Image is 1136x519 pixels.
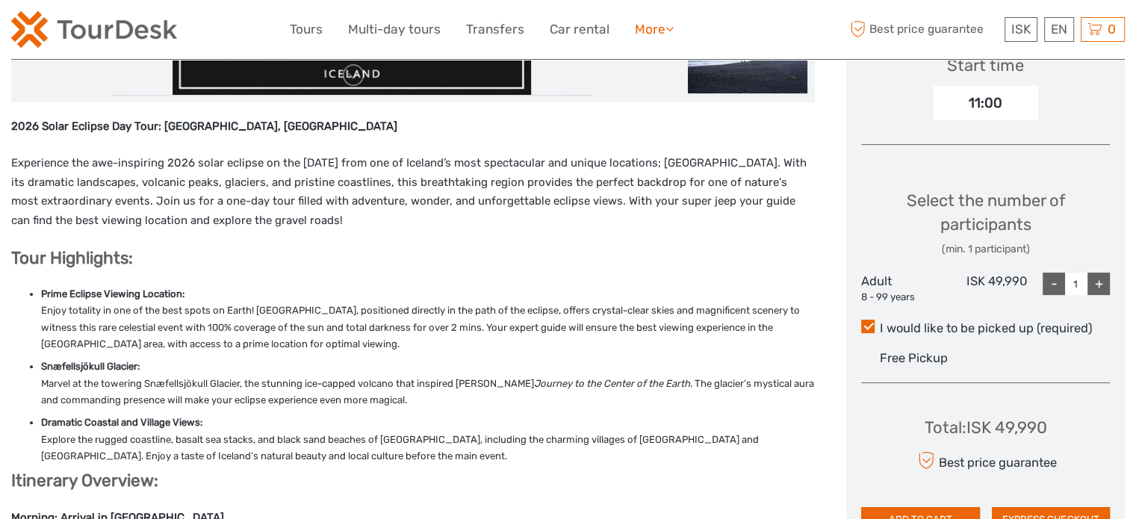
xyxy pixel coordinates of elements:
a: Transfers [466,19,524,40]
div: + [1087,273,1110,295]
strong: 2026 Solar Eclipse Day Tour: [GEOGRAPHIC_DATA], [GEOGRAPHIC_DATA] [11,119,397,133]
p: We're away right now. Please check back later! [21,26,169,38]
strong: Snæfellsjökull Glacier: [41,361,140,372]
strong: Tour Highlights: [11,248,133,268]
span: ISK [1011,22,1031,37]
div: - [1043,273,1065,295]
a: More [635,19,674,40]
div: Total : ISK 49,990 [925,416,1047,439]
a: Multi-day tours [348,19,441,40]
a: Car rental [550,19,609,40]
button: Open LiveChat chat widget [172,23,190,41]
span: Best price guarantee [846,17,1001,42]
div: 8 - 99 years [861,290,944,305]
p: Experience the awe-inspiring 2026 solar eclipse on the [DATE] from one of Iceland’s most spectacu... [11,154,815,230]
li: Marvel at the towering Snæfellsjökull Glacier, the stunning ice-capped volcano that inspired [PER... [41,358,815,408]
div: Start time [947,54,1024,77]
strong: Dramatic Coastal and Village Views: [41,417,202,428]
div: ISK 49,990 [944,273,1027,304]
div: 11:00 [934,86,1038,120]
div: Best price guarantee [914,447,1057,473]
img: 120-15d4194f-c635-41b9-a512-a3cb382bfb57_logo_small.png [11,11,177,48]
span: 0 [1105,22,1118,37]
strong: Prime Eclipse Viewing Location: [41,288,184,299]
label: I would like to be picked up (required) [861,320,1110,338]
div: (min. 1 participant) [861,242,1110,257]
li: Enjoy totality in one of the best spots on Earth! [GEOGRAPHIC_DATA], positioned directly in the p... [41,286,815,352]
div: EN [1044,17,1074,42]
div: Adult [861,273,944,304]
li: Explore the rugged coastline, basalt sea stacks, and black sand beaches of [GEOGRAPHIC_DATA], inc... [41,414,815,464]
a: Tours [290,19,323,40]
strong: Itinerary Overview: [11,470,158,491]
div: Select the number of participants [861,189,1110,257]
span: Free Pickup [880,351,948,365]
em: Journey to the Center of the Earth [534,378,690,389]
